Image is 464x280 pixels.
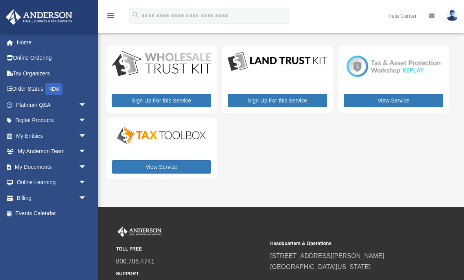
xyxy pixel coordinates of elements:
span: arrow_drop_down [79,159,94,175]
a: Tax Organizers [6,66,98,81]
a: 800.706.4741 [116,258,155,265]
a: menu [106,14,116,20]
span: arrow_drop_down [79,113,94,129]
a: [STREET_ADDRESS][PERSON_NAME] [270,253,384,259]
span: arrow_drop_down [79,175,94,191]
a: Order StatusNEW [6,81,98,97]
span: arrow_drop_down [79,97,94,113]
a: My Entitiesarrow_drop_down [6,128,98,144]
a: Digital Productsarrow_drop_down [6,113,94,128]
img: Anderson Advisors Platinum Portal [116,227,163,237]
a: Online Learningarrow_drop_down [6,175,98,190]
a: My Documentsarrow_drop_down [6,159,98,175]
a: Online Ordering [6,50,98,66]
img: LandTrust_lgo-1.jpg [228,51,327,72]
a: Home [6,35,98,50]
a: Events Calendar [6,206,98,221]
div: NEW [45,83,63,95]
a: Platinum Q&Aarrow_drop_down [6,97,98,113]
small: Headquarters & Operations [270,240,419,248]
a: View Service [112,160,211,174]
img: Anderson Advisors Platinum Portal [4,9,75,25]
a: Sign Up For this Service [112,94,211,107]
a: [GEOGRAPHIC_DATA][US_STATE] [270,264,371,270]
i: menu [106,11,116,20]
a: Billingarrow_drop_down [6,190,98,206]
a: My Anderson Teamarrow_drop_down [6,144,98,159]
img: User Pic [446,10,458,21]
a: Sign Up For this Service [228,94,327,107]
a: View Service [344,94,443,107]
span: arrow_drop_down [79,144,94,160]
span: arrow_drop_down [79,128,94,144]
img: WS-Trust-Kit-lgo-1.jpg [112,51,211,77]
span: arrow_drop_down [79,190,94,206]
i: search [131,11,140,19]
small: TOLL FREE [116,245,265,253]
small: SUPPORT [116,270,265,278]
